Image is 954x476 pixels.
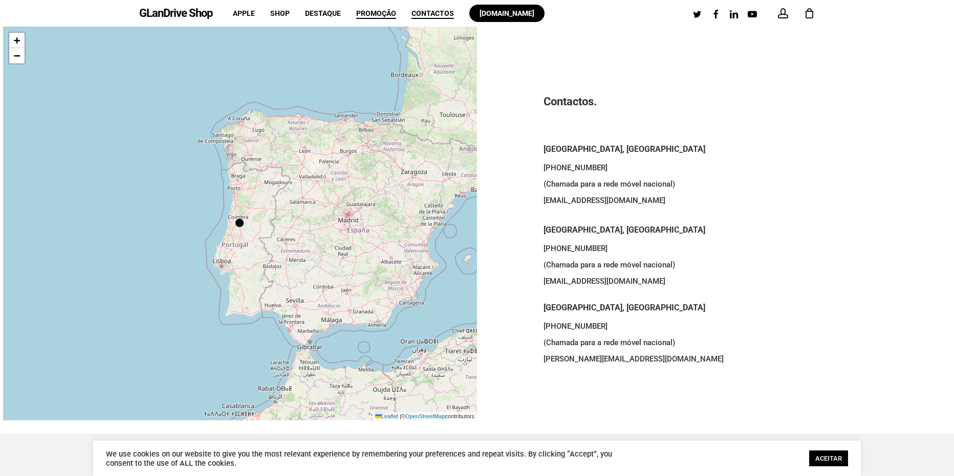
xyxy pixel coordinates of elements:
[13,34,20,47] span: +
[411,9,454,17] span: Contactos
[233,10,255,17] a: Apple
[411,10,454,17] a: Contactos
[356,10,396,17] a: Promoção
[373,412,477,421] div: © contributors
[804,8,815,19] a: Cart
[544,318,884,367] p: [PHONE_NUMBER] (Chamada para a rede móvel nacional) [PERSON_NAME][EMAIL_ADDRESS][DOMAIN_NAME]
[544,301,884,314] h5: [GEOGRAPHIC_DATA], [GEOGRAPHIC_DATA]
[356,9,396,17] span: Promoção
[270,9,290,17] span: Shop
[139,8,212,19] a: GLanDrive Shop
[544,93,884,110] h3: Contactos.
[480,9,534,17] span: [DOMAIN_NAME]
[106,449,625,468] div: We use cookies on our website to give you the most relevant experience by remembering your prefer...
[305,9,341,17] span: Destaque
[270,10,290,17] a: Shop
[375,413,398,419] a: Leaflet
[305,10,341,17] a: Destaque
[809,450,848,466] a: ACEITAR
[405,413,445,419] a: OpenStreetMap
[400,413,401,419] span: |
[9,33,25,48] a: Zoom in
[9,48,25,63] a: Zoom out
[544,143,884,156] h5: [GEOGRAPHIC_DATA], [GEOGRAPHIC_DATA]
[469,10,545,17] a: [DOMAIN_NAME]
[13,49,20,62] span: −
[544,240,884,301] p: [PHONE_NUMBER] (Chamada para a rede móvel nacional) [EMAIL_ADDRESS][DOMAIN_NAME]
[233,9,255,17] span: Apple
[544,223,884,237] h5: [GEOGRAPHIC_DATA], [GEOGRAPHIC_DATA]
[544,160,884,220] p: [PHONE_NUMBER] (Chamada para a rede móvel nacional) [EMAIL_ADDRESS][DOMAIN_NAME]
